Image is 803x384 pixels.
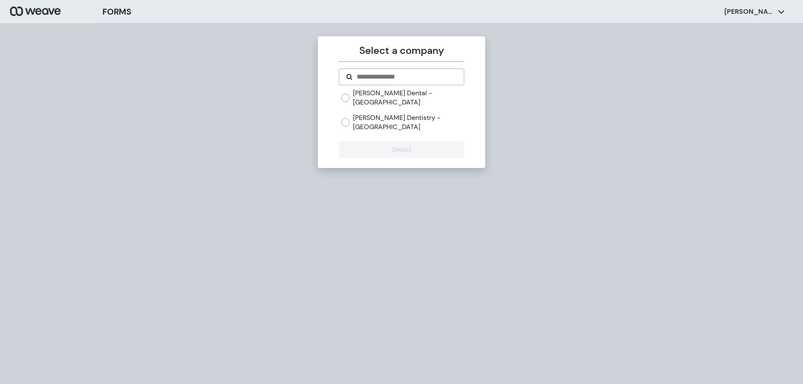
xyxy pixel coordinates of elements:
button: Select [339,141,464,158]
label: [PERSON_NAME] Dentistry - [GEOGRAPHIC_DATA] [353,113,464,131]
label: [PERSON_NAME] Dental - [GEOGRAPHIC_DATA] [353,89,464,107]
input: Search [356,72,457,82]
p: Select a company [339,43,464,58]
p: [PERSON_NAME] [724,7,775,16]
h3: FORMS [102,5,131,18]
